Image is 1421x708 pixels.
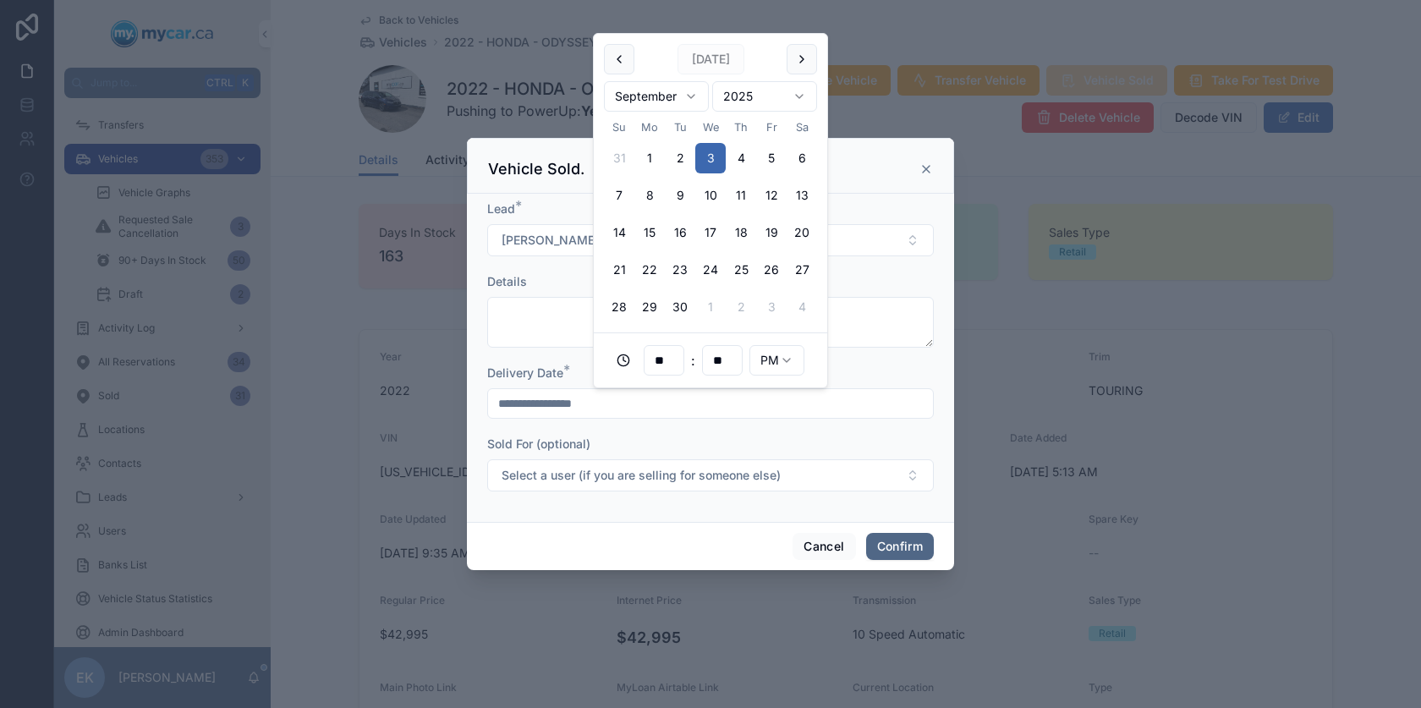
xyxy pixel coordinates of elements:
button: Tuesday, September 2nd, 2025 [665,143,695,173]
th: Sunday [604,118,634,136]
button: Monday, September 8th, 2025 [634,180,665,211]
button: Saturday, September 27th, 2025 [787,255,817,285]
button: Monday, September 1st, 2025 [634,143,665,173]
button: Saturday, September 13th, 2025 [787,180,817,211]
span: Select a user (if you are selling for someone else) [502,467,781,484]
button: Tuesday, September 9th, 2025 [665,180,695,211]
button: Thursday, October 2nd, 2025 [726,292,756,322]
button: Confirm [866,533,934,560]
button: Friday, September 26th, 2025 [756,255,787,285]
button: Sunday, September 28th, 2025 [604,292,634,322]
span: [PERSON_NAME] [[EMAIL_ADDRESS][DOMAIN_NAME]] [502,232,815,249]
button: Sunday, September 7th, 2025 [604,180,634,211]
button: Sunday, August 31st, 2025 [604,143,634,173]
button: Wednesday, September 10th, 2025 [695,180,726,211]
button: Select Button [487,224,934,256]
button: Saturday, October 4th, 2025 [787,292,817,322]
div: : [604,343,817,377]
span: Lead [487,201,515,216]
span: Delivery Date [487,365,563,380]
th: Friday [756,118,787,136]
button: Select Button [487,459,934,491]
th: Tuesday [665,118,695,136]
h3: Vehicle Sold. [488,159,584,179]
button: Today, Wednesday, September 3rd, 2025, selected [695,143,726,173]
th: Monday [634,118,665,136]
th: Thursday [726,118,756,136]
button: Tuesday, September 23rd, 2025 [665,255,695,285]
button: Monday, September 15th, 2025 [634,217,665,248]
table: September 2025 [604,118,817,322]
button: Friday, October 3rd, 2025 [756,292,787,322]
button: Monday, September 22nd, 2025 [634,255,665,285]
button: Tuesday, September 30th, 2025 [665,292,695,322]
button: Friday, September 5th, 2025 [756,143,787,173]
button: Wednesday, September 17th, 2025 [695,217,726,248]
span: Details [487,274,527,288]
button: Sunday, September 14th, 2025 [604,217,634,248]
button: Friday, September 19th, 2025 [756,217,787,248]
button: Wednesday, September 24th, 2025 [695,255,726,285]
span: Sold For (optional) [487,436,590,451]
button: Saturday, September 20th, 2025 [787,217,817,248]
button: Saturday, September 6th, 2025 [787,143,817,173]
button: Friday, September 12th, 2025 [756,180,787,211]
button: Wednesday, October 1st, 2025 [695,292,726,322]
button: Thursday, September 25th, 2025 [726,255,756,285]
button: Sunday, September 21st, 2025 [604,255,634,285]
button: Cancel [793,533,855,560]
th: Wednesday [695,118,726,136]
button: Monday, September 29th, 2025 [634,292,665,322]
button: Thursday, September 4th, 2025 [726,143,756,173]
button: Tuesday, September 16th, 2025 [665,217,695,248]
button: Thursday, September 18th, 2025 [726,217,756,248]
th: Saturday [787,118,817,136]
button: Thursday, September 11th, 2025 [726,180,756,211]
